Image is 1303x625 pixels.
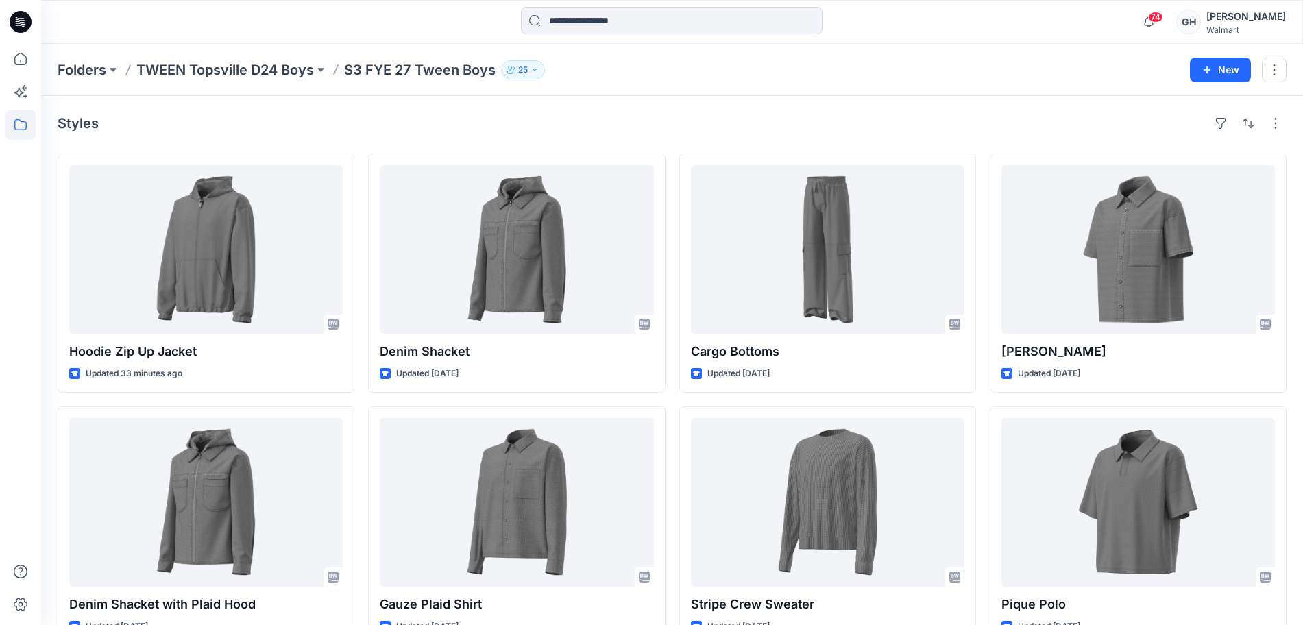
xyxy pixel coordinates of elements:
p: Cargo Bottoms [691,342,964,361]
h4: Styles [58,115,99,132]
p: [PERSON_NAME] [1001,342,1275,361]
a: Stripe Crew Sweater [691,418,964,587]
a: TWEEN Topsville D24 Boys [136,60,314,79]
p: Updated [DATE] [396,367,459,381]
p: S3 FYE 27 Tween Boys [344,60,496,79]
a: Denim Shirt [1001,165,1275,334]
div: GH [1176,10,1201,34]
span: 74 [1148,12,1163,23]
a: Denim Shacket with Plaid Hood [69,418,343,587]
p: Gauze Plaid Shirt [380,595,653,614]
p: Pique Polo [1001,595,1275,614]
p: Denim Shacket with Plaid Hood [69,595,343,614]
a: Hoodie Zip Up Jacket [69,165,343,334]
div: Walmart [1206,25,1286,35]
button: New [1190,58,1251,82]
a: Cargo Bottoms [691,165,964,334]
p: 25 [518,62,528,77]
button: 25 [501,60,545,79]
a: Gauze Plaid Shirt [380,418,653,587]
a: Folders [58,60,106,79]
p: Updated 33 minutes ago [86,367,182,381]
p: Updated [DATE] [707,367,770,381]
div: [PERSON_NAME] [1206,8,1286,25]
p: Updated [DATE] [1018,367,1080,381]
a: Pique Polo [1001,418,1275,587]
p: Denim Shacket [380,342,653,361]
p: Hoodie Zip Up Jacket [69,342,343,361]
p: Stripe Crew Sweater [691,595,964,614]
a: Denim Shacket [380,165,653,334]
